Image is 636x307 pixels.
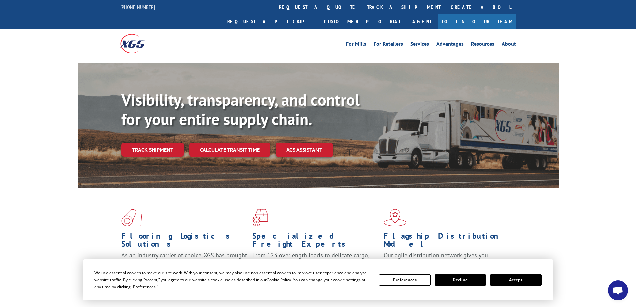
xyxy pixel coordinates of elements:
[252,251,379,281] p: From 123 overlength loads to delicate cargo, our experienced staff knows the best way to move you...
[384,251,506,267] span: Our agile distribution network gives you nationwide inventory management on demand.
[121,89,360,129] b: Visibility, transparency, and control for your entire supply chain.
[379,274,430,286] button: Preferences
[276,143,333,157] a: XGS ASSISTANT
[410,41,429,49] a: Services
[252,209,268,226] img: xgs-icon-focused-on-flooring-red
[121,251,247,275] span: As an industry carrier of choice, XGS has brought innovation and dedication to flooring logistics...
[222,14,319,29] a: Request a pickup
[121,209,142,226] img: xgs-icon-total-supply-chain-intelligence-red
[384,209,407,226] img: xgs-icon-flagship-distribution-model-red
[120,4,155,10] a: [PHONE_NUMBER]
[438,14,516,29] a: Join Our Team
[471,41,494,49] a: Resources
[608,280,628,300] a: Open chat
[436,41,464,49] a: Advantages
[490,274,542,286] button: Accept
[189,143,270,157] a: Calculate transit time
[133,284,156,290] span: Preferences
[94,269,371,290] div: We use essential cookies to make our site work. With your consent, we may also use non-essential ...
[374,41,403,49] a: For Retailers
[384,232,510,251] h1: Flagship Distribution Model
[435,274,486,286] button: Decline
[502,41,516,49] a: About
[83,259,553,300] div: Cookie Consent Prompt
[267,277,291,283] span: Cookie Policy
[121,232,247,251] h1: Flooring Logistics Solutions
[406,14,438,29] a: Agent
[346,41,366,49] a: For Mills
[121,143,184,157] a: Track shipment
[319,14,406,29] a: Customer Portal
[252,232,379,251] h1: Specialized Freight Experts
